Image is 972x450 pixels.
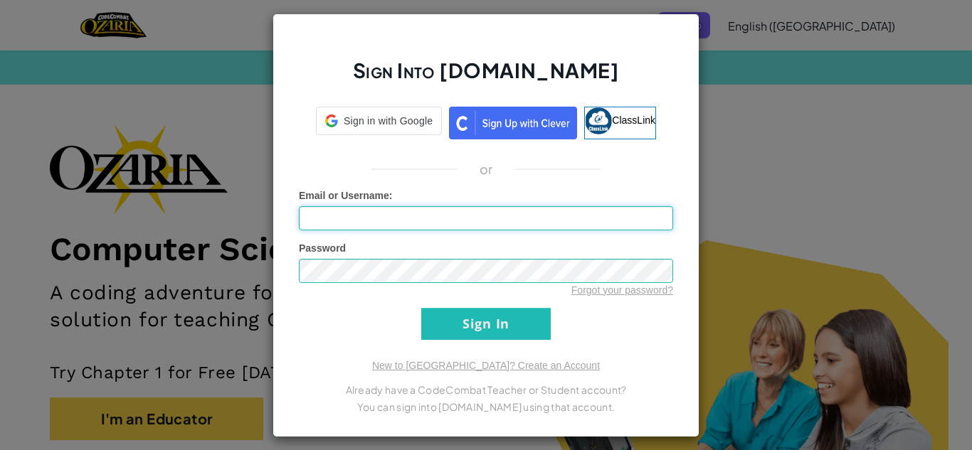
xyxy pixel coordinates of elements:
a: Forgot your password? [571,284,673,296]
span: Sign in with Google [344,114,433,128]
p: Already have a CodeCombat Teacher or Student account? [299,381,673,398]
a: Sign in with Google [316,107,442,139]
a: New to [GEOGRAPHIC_DATA]? Create an Account [372,360,600,371]
label: : [299,188,393,203]
h2: Sign Into [DOMAIN_NAME] [299,57,673,98]
img: classlink-logo-small.png [585,107,612,134]
div: Sign in with Google [316,107,442,135]
input: Sign In [421,308,551,340]
span: ClassLink [612,114,655,125]
p: or [480,161,493,178]
span: Password [299,242,346,254]
span: Email or Username [299,190,389,201]
p: You can sign into [DOMAIN_NAME] using that account. [299,398,673,415]
img: clever_sso_button@2x.png [449,107,577,139]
